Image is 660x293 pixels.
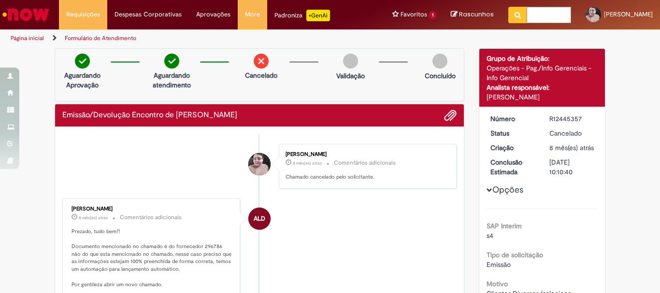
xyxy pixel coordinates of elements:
div: Victoria de Oliveira Alves Paulino [248,153,271,175]
img: img-circle-grey.png [343,54,358,69]
div: 23/12/2024 16:46:14 [549,143,594,153]
div: R12445357 [549,114,594,124]
span: 1 [429,11,436,19]
span: 8 mês(es) atrás [549,143,594,152]
dt: Status [483,128,543,138]
ul: Trilhas de página [7,29,433,47]
div: [PERSON_NAME] [487,92,598,102]
h2: Emissão/Devolução Encontro de Contas Fornecedor Histórico de tíquete [62,111,237,120]
time: 23/12/2024 16:46:14 [549,143,594,152]
div: [PERSON_NAME] [72,206,232,212]
small: Comentários adicionais [334,159,396,167]
p: +GenAi [306,10,330,21]
div: Andressa Luiza Da Silva [248,208,271,230]
b: SAP Interim [487,222,522,230]
span: Requisições [66,10,100,19]
span: ALD [254,207,265,230]
time: 26/12/2024 11:41:43 [79,215,108,221]
span: 8 mês(es) atrás [79,215,108,221]
div: [DATE] 10:10:40 [549,157,594,177]
img: check-circle-green.png [164,54,179,69]
dt: Conclusão Estimada [483,157,543,177]
span: Aprovações [196,10,230,19]
img: img-circle-grey.png [432,54,447,69]
a: Página inicial [11,34,44,42]
div: Cancelado [549,128,594,138]
img: check-circle-green.png [75,54,90,69]
span: s4 [487,231,493,240]
div: Grupo de Atribuição: [487,54,598,63]
dt: Número [483,114,543,124]
span: 8 mês(es) atrás [293,160,322,166]
dt: Criação [483,143,543,153]
img: ServiceNow [1,5,51,24]
p: Aguardando atendimento [148,70,195,90]
div: [PERSON_NAME] [286,152,446,157]
div: Analista responsável: [487,83,598,92]
span: More [245,10,260,19]
button: Adicionar anexos [444,109,457,122]
p: Validação [336,71,365,81]
span: [PERSON_NAME] [604,10,653,18]
span: Rascunhos [459,10,494,19]
b: Tipo de solicitação [487,251,543,259]
time: 26/12/2024 15:06:05 [293,160,322,166]
span: Favoritos [401,10,427,19]
p: Chamado cancelado pelo solicitante. [286,173,446,181]
p: Concluído [425,71,456,81]
small: Comentários adicionais [120,213,182,222]
span: Emissão [487,260,511,269]
p: Cancelado [245,70,277,80]
div: Padroniza [274,10,330,21]
a: Rascunhos [451,10,494,19]
button: Pesquisar [508,7,527,23]
a: Formulário de Atendimento [65,34,136,42]
p: Aguardando Aprovação [59,70,106,90]
div: Operações - Pag./Info Gerenciais - Info Gerencial [487,63,598,83]
span: Despesas Corporativas [115,10,182,19]
b: Motivo [487,279,508,288]
img: remove.png [254,54,269,69]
